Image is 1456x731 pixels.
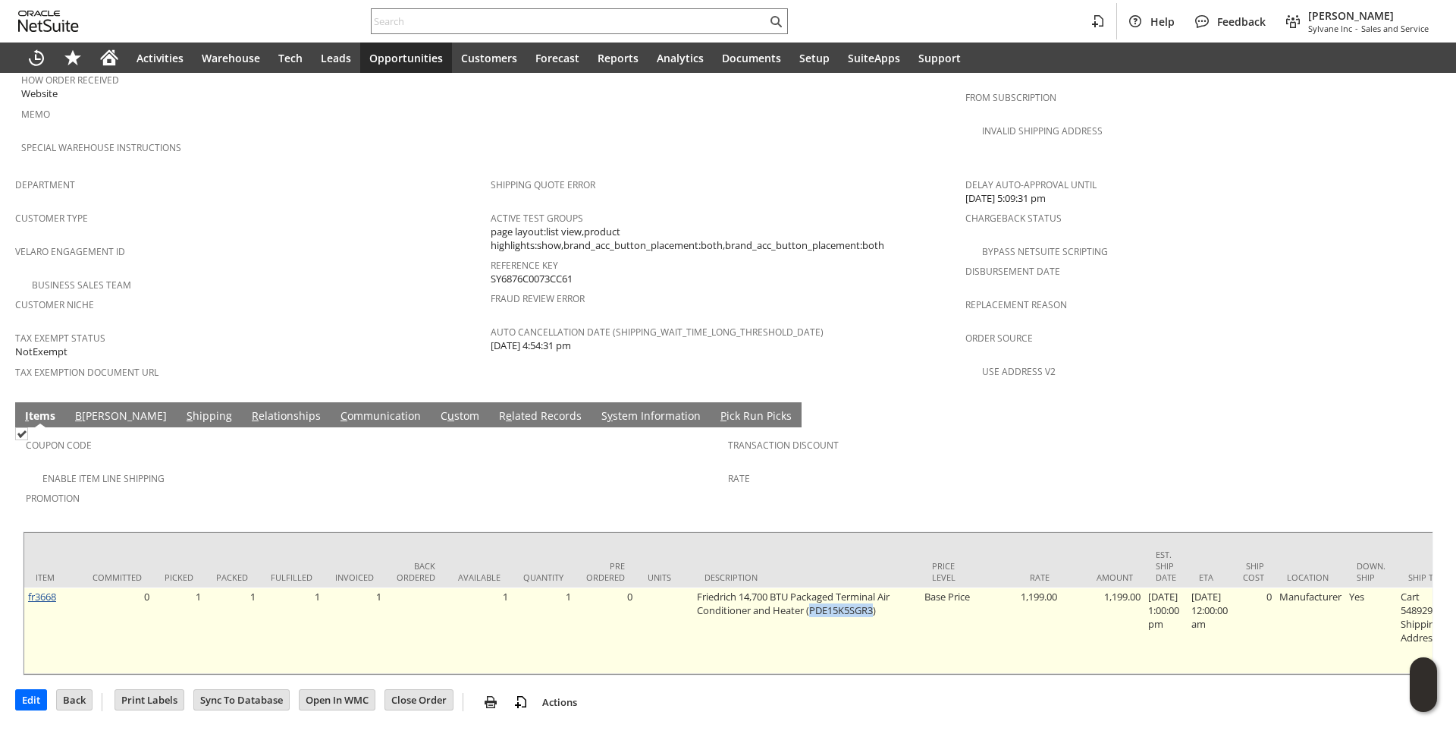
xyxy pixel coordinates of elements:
a: Items [21,408,59,425]
span: Activities [136,51,184,65]
a: B[PERSON_NAME] [71,408,171,425]
svg: logo [18,11,79,32]
a: Tech [269,43,312,73]
a: Business Sales Team [32,279,131,291]
svg: Shortcuts [64,49,82,67]
div: Committed [93,572,142,583]
a: Custom [437,408,483,425]
div: Packed [216,572,248,583]
span: SuiteApps [848,51,900,65]
input: Close Order [385,690,453,710]
span: e [506,408,512,423]
span: SY6876C0073CC61 [491,272,573,286]
a: Pick Run Picks [717,408,795,425]
a: Warehouse [193,43,269,73]
a: From Subscription [965,91,1056,104]
a: Enable Item Line Shipping [42,472,165,485]
td: Base Price [921,588,977,674]
img: Checked [15,427,28,440]
div: Back Ordered [397,560,435,583]
td: 1 [205,588,259,674]
span: Warehouse [202,51,260,65]
span: u [447,408,454,423]
span: NotExempt [15,345,67,359]
a: Disbursement Date [965,265,1060,278]
td: Cart 5489294: Shipping Address [1397,588,1454,674]
div: ETA [1199,572,1220,583]
span: page layout:list view,product highlights:show,brand_acc_button_placement:both,brand_acc_button_pl... [491,225,959,253]
span: Documents [722,51,781,65]
a: Leads [312,43,360,73]
a: Invalid Shipping Address [982,124,1103,137]
td: 1 [153,588,205,674]
input: Sync To Database [194,690,289,710]
div: Available [458,572,500,583]
span: B [75,408,82,423]
a: Reports [588,43,648,73]
span: Sales and Service [1361,23,1429,34]
a: Auto Cancellation Date (shipping_wait_time_long_threshold_date) [491,326,824,339]
a: Activities [127,43,193,73]
svg: Recent Records [27,49,45,67]
input: Edit [16,690,46,710]
input: Search [372,12,767,30]
td: 1,199.00 [1061,588,1144,674]
input: Open In WMC [300,690,375,710]
span: Support [918,51,961,65]
div: Quantity [523,572,563,583]
span: Forecast [535,51,579,65]
span: P [720,408,726,423]
a: Coupon Code [26,439,92,452]
td: 1 [512,588,575,674]
div: Picked [165,572,193,583]
div: Invoiced [335,572,374,583]
a: Setup [790,43,839,73]
a: Opportunities [360,43,452,73]
td: 1 [447,588,512,674]
div: Price Level [932,560,966,583]
a: Forecast [526,43,588,73]
img: add-record.svg [512,693,530,711]
a: Bypass NetSuite Scripting [982,245,1108,258]
a: Unrolled view on [1414,405,1432,424]
input: Back [57,690,92,710]
a: Fraud Review Error [491,292,585,305]
a: Analytics [648,43,713,73]
a: Actions [536,695,583,709]
span: - [1355,23,1358,34]
span: I [25,408,29,423]
a: Replacement reason [965,298,1067,311]
a: Tax Exempt Status [15,332,105,345]
a: Transaction Discount [728,439,839,452]
a: Reference Key [491,259,558,272]
a: Documents [713,43,790,73]
a: Department [15,178,75,191]
a: Support [909,43,970,73]
td: [DATE] 12:00:00 am [1188,588,1232,674]
span: Leads [321,51,351,65]
span: Oracle Guided Learning Widget. To move around, please hold and drag [1410,685,1437,713]
div: Description [704,572,909,583]
a: Memo [21,108,50,121]
span: Analytics [657,51,704,65]
td: Yes [1345,588,1397,674]
svg: Home [100,49,118,67]
td: 1,199.00 [977,588,1061,674]
a: System Information [598,408,704,425]
span: S [187,408,193,423]
a: Active Test Groups [491,212,583,225]
span: [PERSON_NAME] [1308,8,1429,23]
a: How Order Received [21,74,119,87]
td: 1 [324,588,385,674]
div: Units [648,572,682,583]
div: Rate [989,572,1050,583]
a: Use Address V2 [982,365,1056,378]
div: Item [36,572,70,583]
td: 0 [1232,588,1276,674]
span: Customers [461,51,517,65]
td: 1 [259,588,324,674]
a: Communication [337,408,425,425]
span: Reports [598,51,639,65]
span: [DATE] 5:09:31 pm [965,191,1046,206]
a: Relationships [248,408,325,425]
